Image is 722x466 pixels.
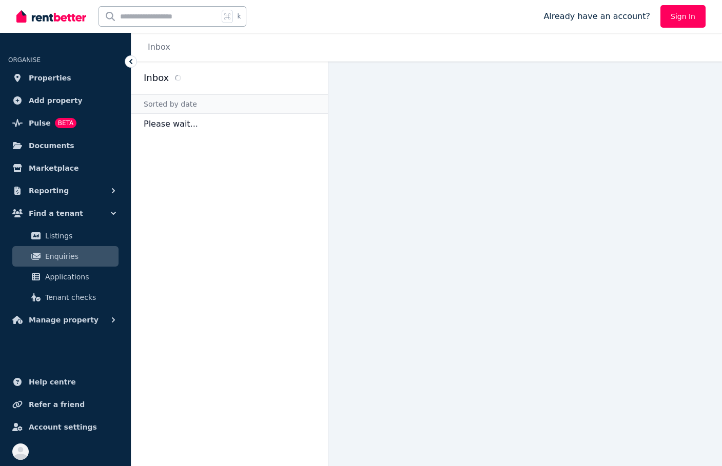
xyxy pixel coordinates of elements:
img: RentBetter [16,9,86,24]
span: Account settings [29,421,97,433]
span: Properties [29,72,71,84]
nav: Breadcrumb [131,33,183,62]
span: Help centre [29,376,76,388]
button: Manage property [8,310,123,330]
a: Marketplace [8,158,123,178]
span: Manage property [29,314,99,326]
a: PulseBETA [8,113,123,133]
h2: Inbox [144,71,169,85]
span: Documents [29,139,74,152]
a: Account settings [8,417,123,437]
a: Tenant checks [12,287,119,308]
span: Applications [45,271,114,283]
span: Find a tenant [29,207,83,219]
span: Listings [45,230,114,242]
span: Pulse [29,117,51,129]
div: Sorted by date [131,94,328,114]
a: Listings [12,226,119,246]
span: Add property [29,94,83,107]
a: Inbox [148,42,170,52]
span: ORGANISE [8,56,41,64]
a: Applications [12,267,119,287]
span: Enquiries [45,250,114,262]
a: Help centre [8,372,123,392]
a: Add property [8,90,123,111]
span: Already have an account? [543,10,650,23]
span: k [237,12,241,21]
span: Marketplace [29,162,79,174]
a: Documents [8,135,123,156]
a: Sign In [660,5,706,28]
span: Refer a friend [29,398,85,411]
a: Enquiries [12,246,119,267]
button: Reporting [8,180,123,201]
button: Find a tenant [8,203,123,224]
span: Tenant checks [45,291,114,303]
a: Refer a friend [8,394,123,415]
span: Reporting [29,185,69,197]
span: BETA [55,118,76,128]
a: Properties [8,68,123,88]
p: Please wait... [131,114,328,134]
